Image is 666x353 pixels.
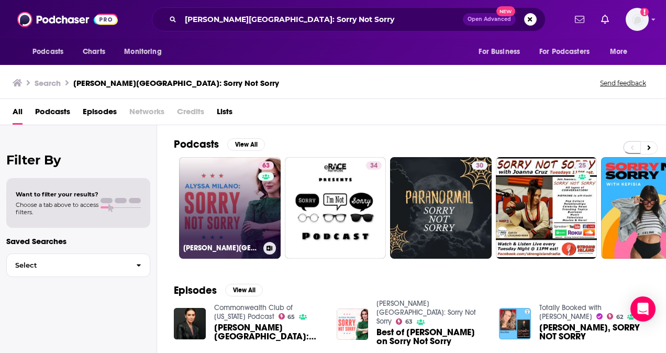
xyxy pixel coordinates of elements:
span: Logged in as tessvanden [626,8,649,31]
span: Open Advanced [468,17,511,22]
span: For Business [479,45,520,59]
button: Open AdvancedNew [463,13,516,26]
button: View All [225,284,263,296]
a: Best of Alyssa Milano on Sorry Not Sorry [376,328,486,346]
img: Best of Alyssa Milano on Sorry Not Sorry [337,308,369,340]
a: 34 [366,161,382,170]
button: Send feedback [597,79,649,87]
button: open menu [603,42,641,62]
a: Show notifications dropdown [597,10,613,28]
h3: [PERSON_NAME][GEOGRAPHIC_DATA]: Sorry Not Sorry [183,244,259,252]
h3: Search [35,78,61,88]
a: Alyssa Milano: Sorry Not Sorry [214,323,324,341]
span: Choose a tab above to access filters. [16,201,98,216]
span: Monitoring [124,45,161,59]
a: Commonwealth Club of California Podcast [214,303,293,321]
span: 30 [476,161,483,171]
button: Show profile menu [626,8,649,31]
img: Alyssa Milano, SORRY NOT SORRY [499,308,531,340]
span: Podcasts [32,45,63,59]
a: 62 [607,313,623,319]
button: View All [227,138,265,151]
span: 25 [579,161,586,171]
a: Charts [76,42,112,62]
a: 34 [285,157,386,259]
span: 63 [405,319,413,324]
a: Lists [217,103,232,125]
a: Episodes [83,103,117,125]
div: Open Intercom Messenger [630,296,656,322]
button: open menu [25,42,77,62]
h2: Filter By [6,152,150,168]
a: 63[PERSON_NAME][GEOGRAPHIC_DATA]: Sorry Not Sorry [179,157,281,259]
h2: Episodes [174,284,217,297]
button: open menu [471,42,533,62]
h3: [PERSON_NAME][GEOGRAPHIC_DATA]: Sorry Not Sorry [73,78,279,88]
span: 65 [287,315,295,319]
span: 34 [370,161,378,171]
a: 25 [574,161,590,170]
span: Charts [83,45,105,59]
span: Select [7,262,128,269]
button: Select [6,253,150,277]
span: 62 [616,315,623,319]
span: New [496,6,515,16]
img: Podchaser - Follow, Share and Rate Podcasts [17,9,118,29]
a: Podcasts [35,103,70,125]
a: EpisodesView All [174,284,263,297]
a: 63 [396,318,413,325]
a: Alyssa Milano, SORRY NOT SORRY [539,323,649,341]
span: [PERSON_NAME], SORRY NOT SORRY [539,323,649,341]
svg: Add a profile image [640,8,649,16]
span: Best of [PERSON_NAME] on Sorry Not Sorry [376,328,486,346]
img: Alyssa Milano: Sorry Not Sorry [174,308,206,340]
span: Want to filter your results? [16,191,98,198]
span: [PERSON_NAME][GEOGRAPHIC_DATA]: Sorry Not Sorry [214,323,324,341]
a: Totally Booked with Zibby [539,303,602,321]
a: Alyssa Milano: Sorry Not Sorry [376,299,476,326]
a: All [13,103,23,125]
span: 63 [262,161,270,171]
input: Search podcasts, credits, & more... [181,11,463,28]
span: For Podcasters [539,45,590,59]
button: open menu [117,42,175,62]
a: 65 [279,313,295,319]
a: PodcastsView All [174,138,265,151]
span: Networks [129,103,164,125]
p: Saved Searches [6,236,150,246]
img: User Profile [626,8,649,31]
a: 25 [496,157,597,259]
button: open menu [532,42,605,62]
span: Credits [177,103,204,125]
span: More [610,45,628,59]
a: 30 [472,161,487,170]
h2: Podcasts [174,138,219,151]
a: Show notifications dropdown [571,10,589,28]
a: 63 [258,161,274,170]
a: 30 [390,157,492,259]
div: Search podcasts, credits, & more... [152,7,546,31]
